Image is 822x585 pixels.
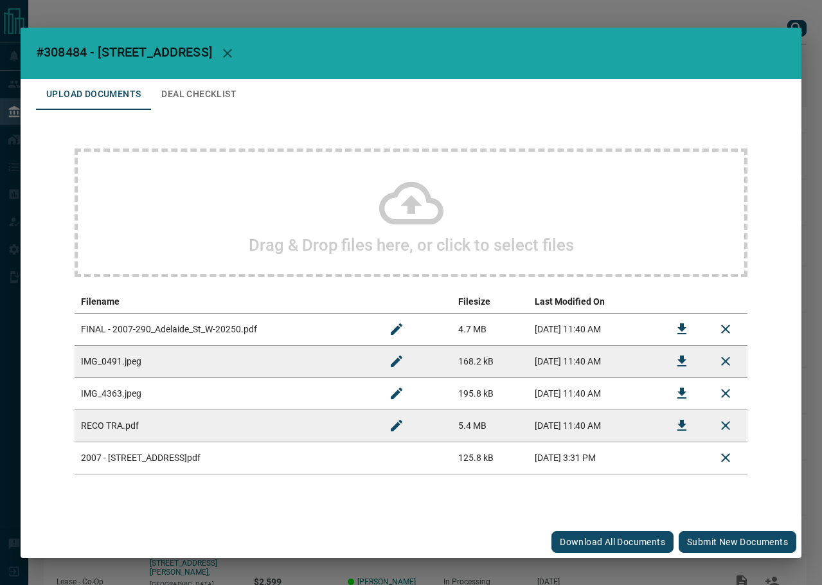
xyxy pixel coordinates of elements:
td: 125.8 kB [452,442,528,474]
th: edit column [375,290,452,314]
button: Download [666,314,697,345]
td: [DATE] 11:40 AM [528,410,660,442]
td: IMG_0491.jpeg [75,345,375,377]
td: [DATE] 11:40 AM [528,345,660,377]
th: download action column [660,290,704,314]
button: Remove File [710,314,741,345]
button: Submit new documents [679,531,796,553]
td: 4.7 MB [452,313,528,345]
span: #308484 - [STREET_ADDRESS] [36,44,212,60]
td: 5.4 MB [452,410,528,442]
div: Drag & Drop files here, or click to select files [75,148,747,277]
button: Remove File [710,410,741,441]
button: Download [666,378,697,409]
button: Rename [381,410,412,441]
button: Download [666,410,697,441]
th: delete file action column [704,290,747,314]
th: Filesize [452,290,528,314]
td: IMG_4363.jpeg [75,377,375,410]
h2: Drag & Drop files here, or click to select files [249,235,574,255]
button: Rename [381,314,412,345]
button: Rename [381,346,412,377]
td: FINAL - 2007-290_Adelaide_St_W-20250.pdf [75,313,375,345]
td: RECO TRA.pdf [75,410,375,442]
button: Download [666,346,697,377]
td: 2007 - [STREET_ADDRESS]pdf [75,442,375,474]
th: Filename [75,290,375,314]
button: Remove File [710,346,741,377]
td: [DATE] 11:40 AM [528,313,660,345]
button: Remove File [710,378,741,409]
button: Rename [381,378,412,409]
button: Delete [710,442,741,473]
button: Upload Documents [36,79,151,110]
td: 168.2 kB [452,345,528,377]
td: [DATE] 11:40 AM [528,377,660,410]
th: Last Modified On [528,290,660,314]
td: [DATE] 3:31 PM [528,442,660,474]
button: Download All Documents [551,531,674,553]
button: Deal Checklist [151,79,247,110]
td: 195.8 kB [452,377,528,410]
